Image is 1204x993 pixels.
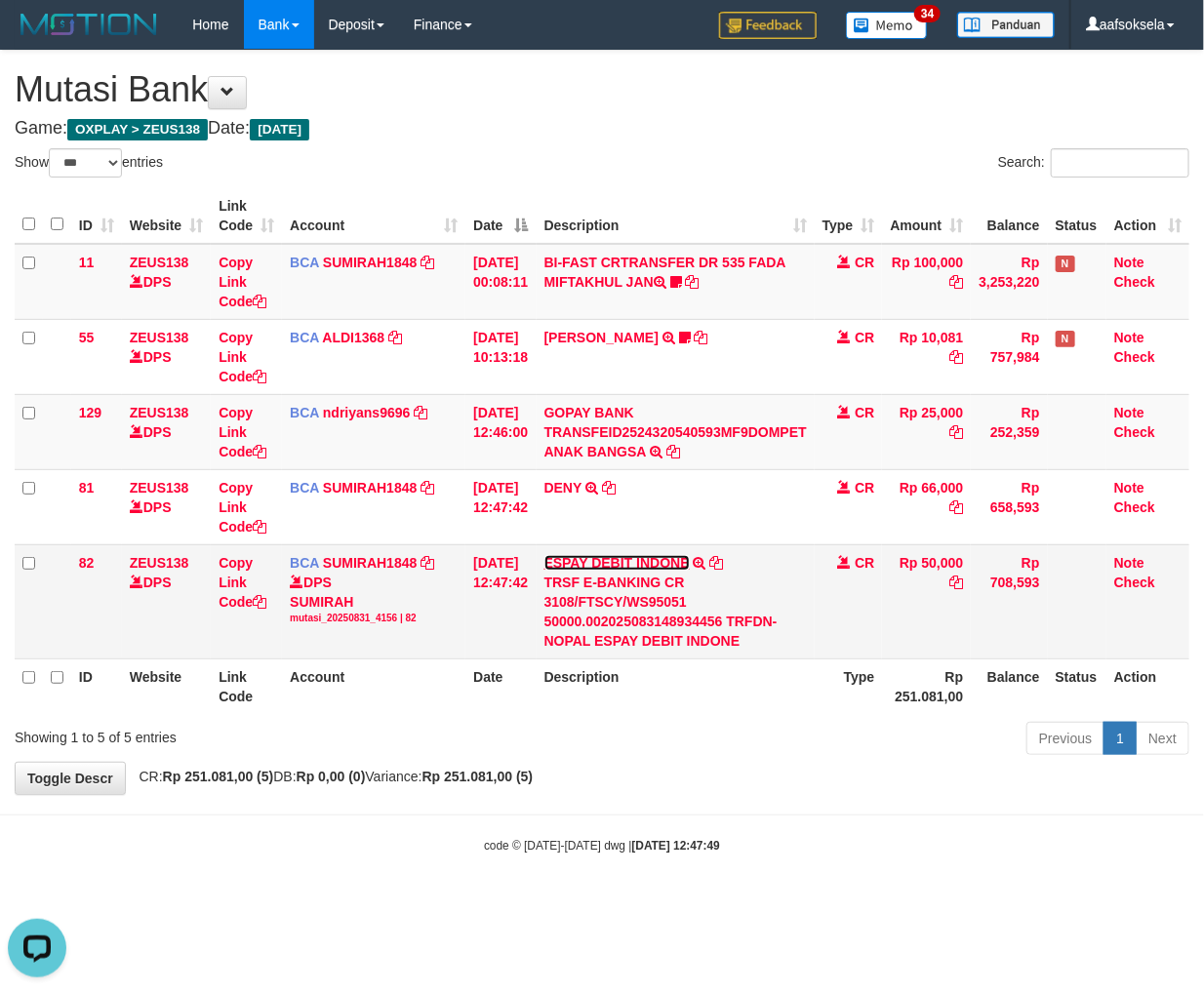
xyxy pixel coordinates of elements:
[971,469,1047,544] td: Rp 658,593
[998,148,1189,178] label: Search:
[290,405,319,420] span: BCA
[846,12,928,39] img: Button%20Memo.svg
[1136,722,1189,755] a: Next
[465,188,536,244] th: Date: activate to sort column descending
[79,255,95,270] span: 11
[323,555,417,571] a: SUMIRAH1848
[8,8,66,66] button: Open LiveChat chat widget
[544,573,807,651] div: TRSF E-BANKING CR 3108/FTSCY/WS95051 50000.002025083148934456 TRFDN-NOPAL ESPAY DEBIT INDONE
[163,769,274,784] strong: Rp 251.081,00 (5)
[1114,274,1155,290] a: Check
[1048,188,1106,244] th: Status
[1026,722,1104,755] a: Previous
[282,658,465,714] th: Account
[122,394,211,469] td: DPS
[855,330,874,345] span: CR
[971,319,1047,394] td: Rp 757,984
[855,480,874,496] span: CR
[1114,405,1144,420] a: Note
[465,319,536,394] td: [DATE] 10:13:18
[537,244,815,320] td: BI-FAST CRTRANSFER DR 535 FADA MIFTAKHUL JAN
[949,349,963,365] a: Copy Rp 10,081 to clipboard
[15,720,487,747] div: Showing 1 to 5 of 5 entries
[211,188,282,244] th: Link Code: activate to sort column ascending
[422,769,534,784] strong: Rp 251.081,00 (5)
[465,244,536,320] td: [DATE] 00:08:11
[122,319,211,394] td: DPS
[79,555,95,571] span: 82
[290,612,458,625] div: mutasi_20250831_4156 | 82
[414,405,427,420] a: Copy ndriyans9696 to clipboard
[957,12,1055,38] img: panduan.png
[130,769,534,784] span: CR: DB: Variance:
[855,555,874,571] span: CR
[1114,555,1144,571] a: Note
[1056,331,1075,347] span: Has Note
[1056,256,1075,272] span: Has Note
[537,188,815,244] th: Description: activate to sort column ascending
[219,255,266,309] a: Copy Link Code
[421,480,434,496] a: Copy SUMIRAH1848 to clipboard
[602,480,616,496] a: Copy DENY to clipboard
[122,658,211,714] th: Website
[815,658,883,714] th: Type
[882,544,971,658] td: Rp 50,000
[15,10,163,39] img: MOTION_logo.png
[882,658,971,714] th: Rp 251.081,00
[971,188,1047,244] th: Balance
[815,188,883,244] th: Type: activate to sort column ascending
[421,555,434,571] a: Copy SUMIRAH1848 to clipboard
[1114,330,1144,345] a: Note
[297,769,366,784] strong: Rp 0,00 (0)
[290,480,319,496] span: BCA
[290,555,319,571] span: BCA
[130,555,189,571] a: ZEUS138
[465,394,536,469] td: [DATE] 12:46:00
[71,658,122,714] th: ID
[219,330,266,384] a: Copy Link Code
[15,119,1189,139] h4: Game: Date:
[855,255,874,270] span: CR
[882,188,971,244] th: Amount: activate to sort column ascending
[537,658,815,714] th: Description
[882,319,971,394] td: Rp 10,081
[71,188,122,244] th: ID: activate to sort column ascending
[421,255,434,270] a: Copy SUMIRAH1848 to clipboard
[290,573,458,625] div: DPS SUMIRAH
[323,405,411,420] a: ndriyans9696
[323,255,417,270] a: SUMIRAH1848
[130,330,189,345] a: ZEUS138
[949,274,963,290] a: Copy Rp 100,000 to clipboard
[971,394,1047,469] td: Rp 252,359
[79,330,95,345] span: 55
[484,839,720,853] small: code © [DATE]-[DATE] dwg |
[882,244,971,320] td: Rp 100,000
[1114,480,1144,496] a: Note
[219,480,266,535] a: Copy Link Code
[971,658,1047,714] th: Balance
[49,148,122,178] select: Showentries
[544,330,659,345] a: [PERSON_NAME]
[290,255,319,270] span: BCA
[1114,575,1155,590] a: Check
[122,544,211,658] td: DPS
[971,244,1047,320] td: Rp 3,253,220
[914,5,941,22] span: 34
[544,405,807,459] a: GOPAY BANK TRANSFEID2524320540593MF9DOMPET ANAK BANGSA
[710,555,724,571] a: Copy ESPAY DEBIT INDONE to clipboard
[290,330,319,345] span: BCA
[1106,188,1189,244] th: Action: activate to sort column ascending
[15,762,126,795] a: Toggle Descr
[949,575,963,590] a: Copy Rp 50,000 to clipboard
[282,188,465,244] th: Account: activate to sort column ascending
[15,70,1189,109] h1: Mutasi Bank
[219,405,266,459] a: Copy Link Code
[882,469,971,544] td: Rp 66,000
[323,480,417,496] a: SUMIRAH1848
[719,12,817,39] img: Feedback.jpg
[949,499,963,515] a: Copy Rp 66,000 to clipboard
[79,405,101,420] span: 129
[1048,658,1106,714] th: Status
[250,119,309,140] span: [DATE]
[855,405,874,420] span: CR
